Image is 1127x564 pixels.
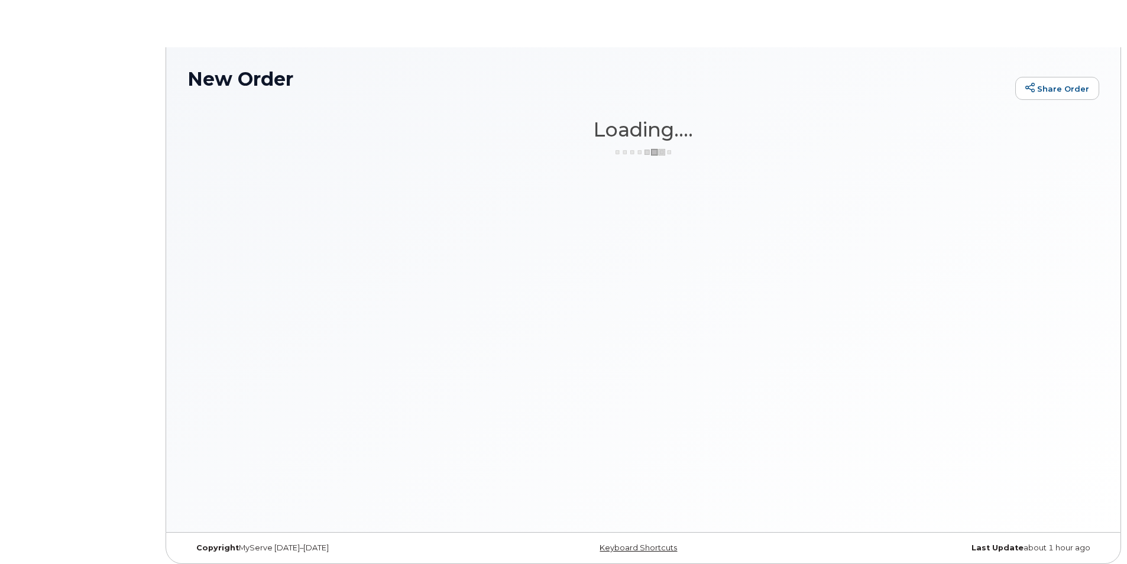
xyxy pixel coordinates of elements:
[187,543,491,553] div: MyServe [DATE]–[DATE]
[795,543,1099,553] div: about 1 hour ago
[187,69,1009,89] h1: New Order
[187,119,1099,140] h1: Loading....
[1015,77,1099,101] a: Share Order
[196,543,239,552] strong: Copyright
[600,543,677,552] a: Keyboard Shortcuts
[614,148,673,157] img: ajax-loader-3a6953c30dc77f0bf724df975f13086db4f4c1262e45940f03d1251963f1bf2e.gif
[971,543,1024,552] strong: Last Update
